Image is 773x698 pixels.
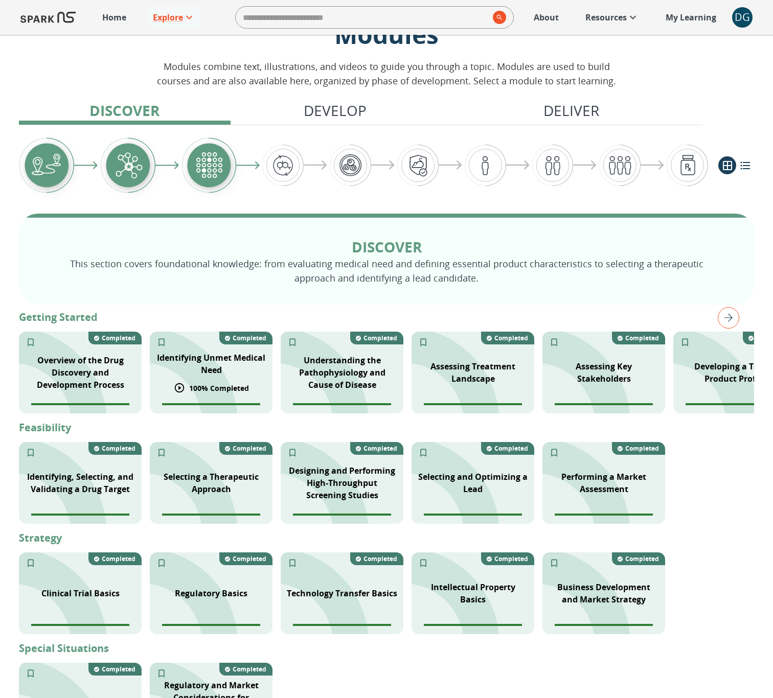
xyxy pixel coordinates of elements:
[150,332,272,413] div: SPARK NS branding pattern
[549,337,559,347] svg: Add to My Learning
[52,257,721,285] p: This section covers foundational knowledge: from evaluating medical need and defining essential p...
[281,332,403,413] div: SPARK NS branding pattern
[281,552,403,634] div: SPARK NS branding pattern
[542,332,665,413] div: SPARK NS branding pattern
[529,6,564,29] a: About
[506,160,530,170] img: arrow-right
[233,554,266,563] p: Completed
[150,552,272,634] div: SPARK NS branding pattern
[439,160,462,170] img: arrow-right
[19,552,142,634] div: SPARK NS branding pattern
[549,360,659,385] p: Assessing Key Stakeholders
[19,137,708,193] div: Graphic showing the progression through the Discover, Develop, and Deliver pipeline, highlighting...
[542,552,665,634] div: SPARK NS branding pattern
[162,624,260,626] span: Module completion progress of user
[162,514,260,516] span: Module completion progress of user
[371,160,395,170] img: arrow-right
[148,59,626,88] p: Modules combine text, illustrations, and videos to guide you through a topic. Modules are used to...
[412,552,534,634] div: SPARK NS branding pattern
[19,332,142,413] div: SPARK NS branding pattern
[41,587,120,599] p: Clinical Trial Basics
[418,558,428,568] svg: Add to My Learning
[424,403,522,405] span: Module completion progress of user
[156,352,266,376] p: Identifying Unmet Medical Need
[233,334,266,342] p: Completed
[304,100,367,121] p: Develop
[732,7,753,28] button: account of current user
[287,448,298,458] svg: Add to My Learning
[494,334,528,342] p: Completed
[25,471,135,495] p: Identifying, Selecting, and Validating a Drug Target
[20,5,76,30] img: Logo of SPARK at Stanford
[175,587,247,599] p: Regulatory Basics
[625,444,659,453] p: Completed
[424,514,522,516] span: Module completion progress of user
[542,442,665,524] div: SPARK NS branding pattern
[102,334,135,342] p: Completed
[585,11,627,24] p: Resources
[155,161,179,170] img: arrow-right
[732,7,753,28] div: DG
[641,160,664,170] img: arrow-right
[489,7,506,28] button: search
[74,161,98,170] img: arrow-right
[26,558,36,568] svg: Add to My Learning
[31,403,129,405] span: Module completion progress of user
[293,514,391,516] span: Module completion progress of user
[25,354,135,391] p: Overview of the Drug Discovery and Development Process
[233,444,266,453] p: Completed
[543,100,599,121] p: Deliver
[549,448,559,458] svg: Add to My Learning
[189,383,249,393] p: 100 % Completed
[287,464,397,501] p: Designing and Performing High-Throughput Screening Studies
[102,444,135,453] p: Completed
[555,514,653,516] span: Module completion progress of user
[236,161,260,170] img: arrow-right
[363,554,397,563] p: Completed
[418,471,528,495] p: Selecting and Optimizing a Lead
[156,448,167,458] svg: Add to My Learning
[156,558,167,568] svg: Add to My Learning
[555,403,653,405] span: Module completion progress of user
[31,624,129,626] span: Module completion progress of user
[412,332,534,413] div: SPARK NS branding pattern
[714,303,739,333] button: right
[19,420,754,435] p: Feasibility
[89,100,160,121] p: Discover
[26,448,36,458] svg: Add to My Learning
[287,587,397,599] p: Technology Transfer Basics
[153,11,183,24] p: Explore
[102,554,135,563] p: Completed
[412,442,534,524] div: SPARK NS branding pattern
[97,6,131,29] a: Home
[555,624,653,626] span: Module completion progress of user
[549,558,559,568] svg: Add to My Learning
[19,442,142,524] div: Dart hitting bullseye
[418,360,528,385] p: Assessing Treatment Landscape
[418,337,428,347] svg: Add to My Learning
[233,665,266,673] p: Completed
[293,624,391,626] span: Module completion progress of user
[549,581,659,606] p: Business Development and Market Strategy
[156,668,167,679] svg: Add to My Learning
[102,665,135,673] p: Completed
[102,11,126,24] p: Home
[19,310,754,325] p: Getting Started
[287,337,298,347] svg: Add to My Learning
[418,448,428,458] svg: Add to My Learning
[31,514,129,516] span: Module completion progress of user
[661,6,722,29] a: My Learning
[718,156,736,174] button: grid view
[418,581,528,606] p: Intellectual Property Basics
[52,237,721,257] p: Discover
[736,156,754,174] button: list view
[287,558,298,568] svg: Add to My Learning
[162,403,260,405] span: Module completion progress of user
[150,442,272,524] div: Spark NS branding pattern
[625,554,659,563] p: Completed
[26,668,36,679] svg: Add to My Learning
[304,160,327,170] img: arrow-right
[494,554,528,563] p: Completed
[424,624,522,626] span: Module completion progress of user
[580,6,644,29] a: Resources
